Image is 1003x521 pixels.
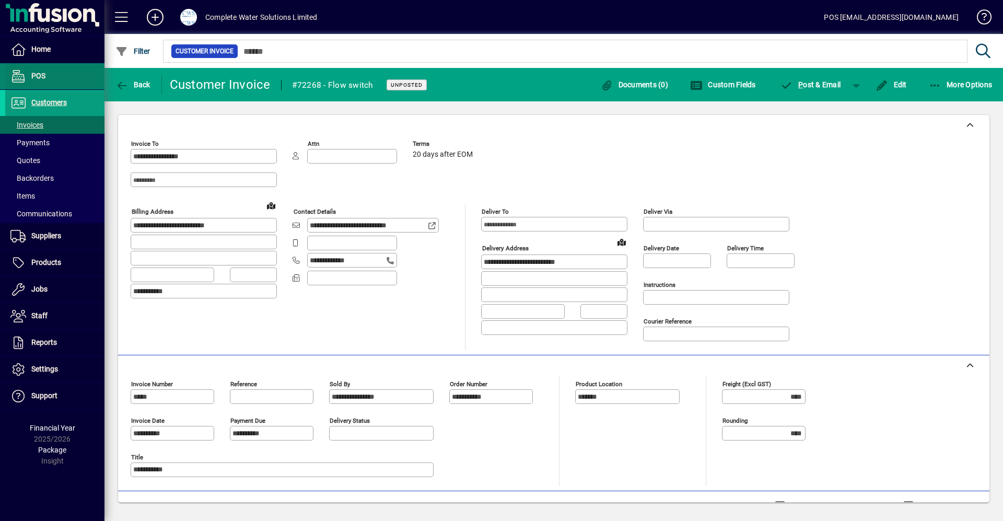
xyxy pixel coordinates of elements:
a: Support [5,383,104,409]
div: Complete Water Solutions Limited [205,9,318,26]
mat-label: Sold by [330,380,350,388]
button: More Options [926,75,995,94]
span: Documents (0) [600,80,668,89]
a: Staff [5,303,104,329]
span: Invoices [10,121,43,129]
mat-label: Courier Reference [644,318,692,325]
label: Show Line Volumes/Weights [787,501,885,511]
a: Suppliers [5,223,104,249]
button: Add [138,8,172,27]
span: Package [38,446,66,454]
a: Communications [5,205,104,223]
button: Profile [172,8,205,27]
mat-label: Reference [230,380,257,388]
mat-label: Title [131,454,143,461]
span: Home [31,45,51,53]
mat-label: Freight (excl GST) [722,380,771,388]
span: POS [31,72,45,80]
span: Unposted [391,82,423,88]
mat-label: Invoice date [131,417,165,424]
mat-label: Attn [308,140,319,147]
a: POS [5,63,104,89]
span: Terms [413,141,475,147]
span: Staff [31,311,48,320]
a: Items [5,187,104,205]
mat-label: Invoice To [131,140,159,147]
span: Back [115,80,150,89]
span: Communications [10,210,72,218]
a: Settings [5,356,104,383]
app-page-header-button: Back [104,75,162,94]
mat-label: Payment due [230,417,265,424]
mat-label: Deliver To [482,208,509,215]
span: More Options [929,80,993,89]
div: Customer Invoice [170,76,271,93]
span: Custom Fields [690,80,756,89]
label: Show Cost/Profit [916,501,976,511]
a: Reports [5,330,104,356]
a: Invoices [5,116,104,134]
span: P [798,80,803,89]
mat-label: Rounding [722,417,748,424]
span: Filter [115,47,150,55]
a: View on map [263,197,279,214]
span: Backorders [10,174,54,182]
button: Edit [873,75,909,94]
span: Suppliers [31,231,61,240]
a: Quotes [5,152,104,169]
div: #72268 - Flow switch [292,77,374,94]
span: Customers [31,98,67,107]
mat-label: Product location [576,380,622,388]
span: Payments [10,138,50,147]
span: Quotes [10,156,40,165]
a: Products [5,250,104,276]
mat-label: Delivery date [644,245,679,252]
mat-label: Deliver via [644,208,672,215]
span: Customer Invoice [176,46,234,56]
button: Filter [113,42,153,61]
a: Payments [5,134,104,152]
span: 20 days after EOM [413,150,473,159]
span: Financial Year [30,424,75,432]
a: Jobs [5,276,104,303]
button: Documents (0) [598,75,671,94]
span: Reports [31,338,57,346]
a: View on map [613,234,630,250]
mat-label: Delivery status [330,417,370,424]
mat-label: Instructions [644,281,675,288]
button: Custom Fields [687,75,759,94]
mat-label: Invoice number [131,380,173,388]
div: POS [EMAIL_ADDRESS][DOMAIN_NAME] [824,9,959,26]
mat-label: Order number [450,380,487,388]
a: Backorders [5,169,104,187]
span: ost & Email [780,80,841,89]
span: Support [31,391,57,400]
span: Edit [876,80,907,89]
span: Jobs [31,285,48,293]
span: Settings [31,365,58,373]
a: Knowledge Base [969,2,990,36]
a: Home [5,37,104,63]
button: Back [113,75,153,94]
span: Items [10,192,35,200]
mat-label: Delivery time [727,245,764,252]
button: Post & Email [775,75,846,94]
span: Products [31,258,61,267]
